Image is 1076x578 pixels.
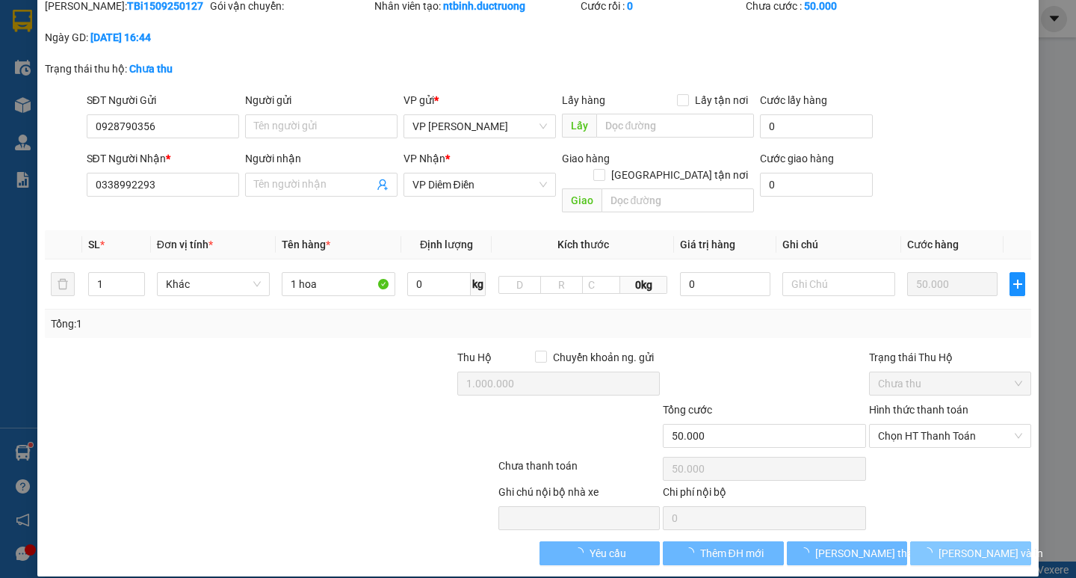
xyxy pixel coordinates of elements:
[129,63,173,75] b: Chưa thu
[471,272,486,296] span: kg
[700,545,764,562] span: Thêm ĐH mới
[878,372,1022,395] span: Chưa thu
[457,351,492,363] span: Thu Hộ
[760,173,873,197] input: Cước giao hàng
[412,173,547,196] span: VP Diêm Điền
[562,153,610,165] span: Giao hàng
[663,484,866,506] div: Chi phí nội bộ
[90,31,151,43] b: [DATE] 16:44
[799,547,815,558] span: loading
[605,167,754,183] span: [GEOGRAPHIC_DATA] tận nơi
[620,276,667,294] span: 0kg
[282,272,395,296] input: VD: Bàn, Ghế
[498,276,541,294] input: D
[1010,278,1024,290] span: plus
[557,239,609,250] span: Kích thước
[910,541,1030,565] button: [PERSON_NAME] và In
[282,239,330,250] span: Tên hàng
[87,22,137,33] strong: HOTLINE :
[907,239,959,250] span: Cước hàng
[87,92,239,108] div: SĐT Người Gửi
[596,114,754,138] input: Dọc đường
[43,54,183,93] span: VP [PERSON_NAME] -
[689,92,754,108] span: Lấy tận nơi
[787,541,907,565] button: [PERSON_NAME] thay đổi
[45,29,207,46] div: Ngày GD:
[46,101,117,114] span: -
[562,114,596,138] span: Lấy
[869,404,968,416] label: Hình thức thanh toán
[760,153,834,165] label: Cước giao hàng
[878,425,1022,447] span: Chọn HT Thanh Toán
[582,276,620,294] input: C
[922,547,939,558] span: loading
[1009,272,1024,296] button: plus
[776,230,901,259] th: Ghi chú
[815,545,935,562] span: [PERSON_NAME] thay đổi
[539,541,660,565] button: Yêu cầu
[663,404,712,416] span: Tổng cước
[939,545,1043,562] span: [PERSON_NAME] và In
[782,272,895,296] input: Ghi Chú
[43,54,183,93] span: 14 [PERSON_NAME], [PERSON_NAME]
[403,153,445,165] span: VP Nhận
[760,114,873,138] input: Cước lấy hàng
[51,272,75,296] button: delete
[50,101,117,114] span: 0338992293
[760,94,827,106] label: Cước lấy hàng
[420,239,473,250] span: Định lượng
[590,545,626,562] span: Yêu cầu
[907,272,998,296] input: 0
[43,38,47,51] span: -
[663,541,783,565] button: Thêm ĐH mới
[602,188,754,212] input: Dọc đường
[573,547,590,558] span: loading
[562,188,602,212] span: Giao
[869,349,1031,366] div: Trạng thái Thu Hộ
[51,316,416,332] div: Tổng: 1
[11,61,27,72] span: Gửi
[684,547,700,558] span: loading
[377,179,389,191] span: user-add
[680,239,735,250] span: Giá trị hàng
[562,94,605,106] span: Lấy hàng
[166,273,261,295] span: Khác
[32,8,193,19] strong: CÔNG TY VẬN TẢI ĐỨC TRƯỞNG
[157,239,213,250] span: Đơn vị tính
[547,349,660,366] span: Chuyển khoản ng. gửi
[88,239,100,250] span: SL
[45,61,248,77] div: Trạng thái thu hộ:
[497,458,662,484] div: Chưa thanh toán
[540,276,583,294] input: R
[403,92,556,108] div: VP gửi
[245,92,398,108] div: Người gửi
[498,484,661,506] div: Ghi chú nội bộ nhà xe
[87,150,239,167] div: SĐT Người Nhận
[412,115,547,138] span: VP Trần Bình
[245,150,398,167] div: Người nhận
